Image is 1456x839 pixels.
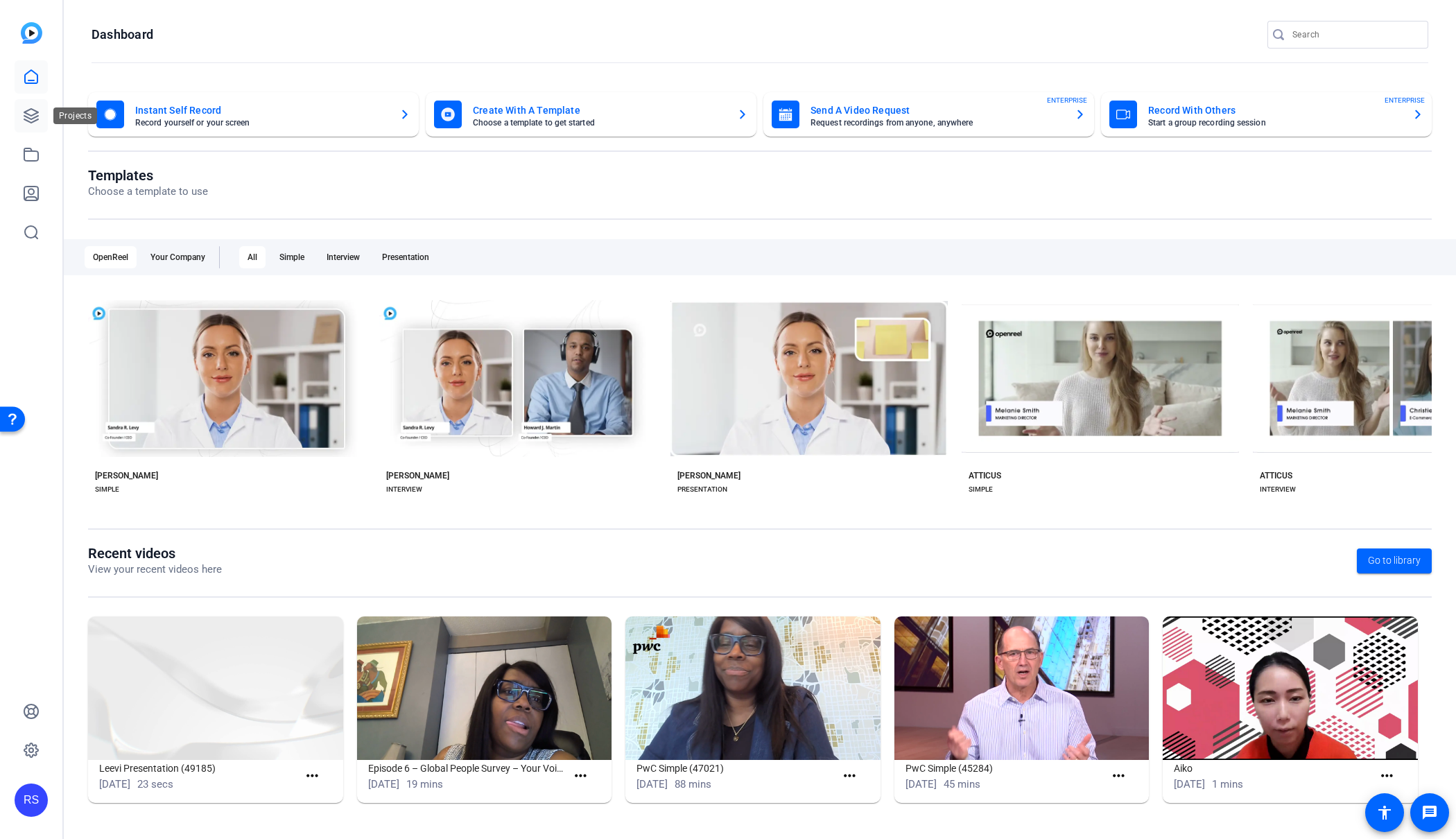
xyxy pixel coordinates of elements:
[1292,26,1417,43] input: Search
[473,102,726,119] mat-card-title: Create With A Template
[88,167,208,184] h1: Templates
[88,616,343,760] img: Leevi Presentation (49185)
[88,184,208,200] p: Choose a template to use
[1421,804,1438,821] mat-icon: message
[15,784,48,817] div: RS
[304,768,321,785] mat-icon: more_horiz
[357,616,612,760] img: Episode 6 – Global People Survey – Your Voice, Our Action The Sequel
[137,778,173,790] span: 23 secs
[841,768,858,785] mat-icon: more_horiz
[53,107,97,124] div: Projects
[426,92,756,137] button: Create With A TemplateChoose a template to get started
[386,484,422,495] div: INTERVIEW
[763,92,1094,137] button: Send A Video RequestRequest recordings from anyone, anywhereENTERPRISE
[944,778,980,790] span: 45 mins
[905,760,1104,777] h1: PwC Simple (45284)
[99,778,130,790] span: [DATE]
[1148,102,1401,119] mat-card-title: Record With Others
[1260,484,1296,495] div: INTERVIEW
[1378,768,1396,785] mat-icon: more_horiz
[636,778,668,790] span: [DATE]
[88,545,222,562] h1: Recent videos
[1047,95,1087,105] span: ENTERPRISE
[92,26,153,43] h1: Dashboard
[99,760,298,777] h1: Leevi Presentation (49185)
[135,102,388,119] mat-card-title: Instant Self Record
[95,470,158,481] div: [PERSON_NAME]
[1174,778,1205,790] span: [DATE]
[905,778,937,790] span: [DATE]
[239,246,266,268] div: All
[675,778,711,790] span: 88 mins
[969,484,993,495] div: SIMPLE
[271,246,313,268] div: Simple
[318,246,368,268] div: Interview
[368,760,567,777] h1: Episode 6 – Global People Survey – Your Voice, Our Action The Sequel
[1101,92,1432,137] button: Record With OthersStart a group recording sessionENTERPRISE
[969,470,1001,481] div: ATTICUS
[95,484,119,495] div: SIMPLE
[85,246,137,268] div: OpenReel
[473,119,726,127] mat-card-subtitle: Choose a template to get started
[811,119,1064,127] mat-card-subtitle: Request recordings from anyone, anywhere
[135,119,388,127] mat-card-subtitle: Record yourself or your screen
[1357,548,1432,573] a: Go to library
[1163,616,1418,760] img: Aiko
[1110,768,1127,785] mat-icon: more_horiz
[142,246,214,268] div: Your Company
[625,616,881,760] img: PwC Simple (47021)
[88,562,222,578] p: View your recent videos here
[406,778,443,790] span: 19 mins
[374,246,437,268] div: Presentation
[386,470,449,481] div: [PERSON_NAME]
[677,484,727,495] div: PRESENTATION
[811,102,1064,119] mat-card-title: Send A Video Request
[1385,95,1425,105] span: ENTERPRISE
[572,768,589,785] mat-icon: more_horiz
[88,92,419,137] button: Instant Self RecordRecord yourself or your screen
[1212,778,1243,790] span: 1 mins
[368,778,399,790] span: [DATE]
[894,616,1150,760] img: PwC Simple (45284)
[677,470,740,481] div: [PERSON_NAME]
[636,760,835,777] h1: PwC Simple (47021)
[1260,470,1292,481] div: ATTICUS
[1368,553,1421,568] span: Go to library
[1174,760,1373,777] h1: Aiko
[21,22,42,44] img: blue-gradient.svg
[1148,119,1401,127] mat-card-subtitle: Start a group recording session
[1376,804,1393,821] mat-icon: accessibility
